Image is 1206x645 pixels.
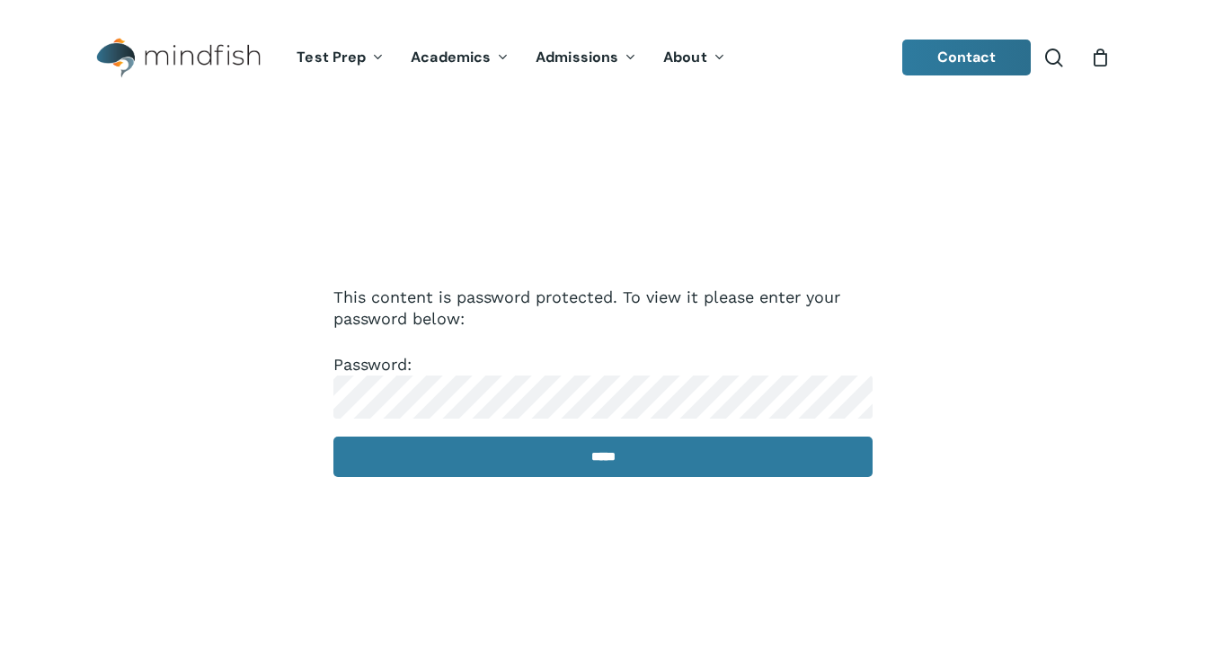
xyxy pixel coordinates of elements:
[650,50,739,66] a: About
[72,24,1134,92] header: Main Menu
[333,355,873,405] label: Password:
[283,24,738,92] nav: Main Menu
[663,48,707,66] span: About
[937,48,997,66] span: Contact
[297,48,366,66] span: Test Prep
[522,50,650,66] a: Admissions
[411,48,491,66] span: Academics
[397,50,522,66] a: Academics
[283,50,397,66] a: Test Prep
[333,287,873,354] p: This content is password protected. To view it please enter your password below:
[536,48,618,66] span: Admissions
[902,40,1032,75] a: Contact
[333,376,873,419] input: Password:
